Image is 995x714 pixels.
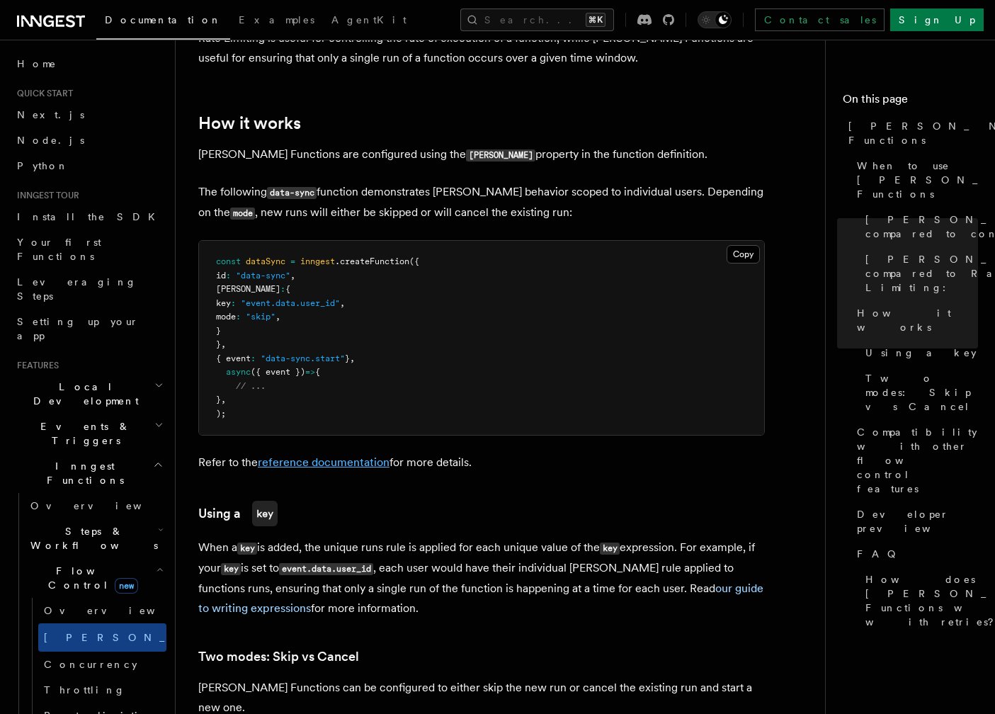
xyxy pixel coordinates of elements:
a: Setting up your app [11,309,166,348]
code: key [600,543,620,555]
span: , [290,271,295,280]
code: mode [230,208,255,220]
a: Concurrency [38,652,166,677]
a: Two modes: Skip vs Cancel [198,647,359,667]
button: Flow Controlnew [25,558,166,598]
span: Setting up your app [17,316,139,341]
span: Two modes: Skip vs Cancel [865,371,978,414]
span: , [221,339,226,349]
a: Sign Up [890,8,984,31]
span: : [236,312,241,322]
span: Events & Triggers [11,419,154,448]
span: } [345,353,350,363]
a: Install the SDK [11,204,166,229]
a: Next.js [11,102,166,127]
a: Overview [38,598,166,623]
span: } [216,395,221,404]
a: Examples [230,4,323,38]
span: Steps & Workflows [25,524,158,552]
a: How it works [198,113,301,133]
span: Overview [30,500,176,511]
code: key [252,501,278,526]
code: [PERSON_NAME] [466,149,535,161]
span: Inngest tour [11,190,79,201]
h4: On this page [843,91,978,113]
code: key [237,543,257,555]
a: AgentKit [323,4,415,38]
span: FAQ [857,547,903,561]
span: Node.js [17,135,84,146]
span: Install the SDK [17,211,164,222]
button: Inngest Functions [11,453,166,493]
a: [PERSON_NAME] compared to concurrency: [860,207,978,246]
span: Features [11,360,59,371]
span: ({ [409,256,419,266]
a: Developer preview [851,501,978,541]
a: [PERSON_NAME] Functions [843,113,978,153]
p: When a is added, the unique runs rule is applied for each unique value of the expression. For exa... [198,538,765,618]
span: { [315,367,320,377]
button: Copy [727,245,760,263]
span: = [290,256,295,266]
kbd: ⌘K [586,13,605,27]
span: Throttling [44,684,125,696]
span: Local Development [11,380,154,408]
span: ({ event }) [251,367,305,377]
span: // ... [236,381,266,391]
span: , [275,312,280,322]
span: Documentation [105,14,222,25]
span: new [115,578,138,594]
button: Toggle dark mode [698,11,732,28]
button: Events & Triggers [11,414,166,453]
p: [PERSON_NAME] Functions are configured using the property in the function definition. [198,144,765,165]
a: FAQ [851,541,978,567]
span: Flow Control [25,564,156,592]
span: Concurrency [44,659,137,670]
a: Using a key [860,340,978,365]
a: How does [PERSON_NAME] Functions work with retries? [860,567,978,635]
span: id [216,271,226,280]
a: Python [11,153,166,178]
span: ); [216,409,226,419]
span: Next.js [17,109,84,120]
span: , [340,298,345,308]
span: : [226,271,231,280]
a: Two modes: Skip vs Cancel [860,365,978,419]
span: Examples [239,14,314,25]
a: Throttling [38,677,166,703]
span: "data-sync" [236,271,290,280]
span: Using a key [865,346,977,360]
span: } [216,326,221,336]
span: Overview [44,605,190,616]
a: [PERSON_NAME] [38,623,166,652]
code: data-sync [267,187,317,199]
a: [PERSON_NAME] compared to Rate Limiting: [860,246,978,300]
span: : [231,298,236,308]
a: Documentation [96,4,230,40]
span: AgentKit [331,14,406,25]
span: Developer preview [857,507,978,535]
span: => [305,367,315,377]
a: Overview [25,493,166,518]
a: Compatibility with other flow control features [851,419,978,501]
span: } [216,339,221,349]
button: Local Development [11,374,166,414]
span: dataSync [246,256,285,266]
a: Your first Functions [11,229,166,269]
span: [PERSON_NAME] [216,284,280,294]
span: : [280,284,285,294]
code: event.data.user_id [279,563,373,575]
a: Contact sales [755,8,885,31]
p: The following function demonstrates [PERSON_NAME] behavior scoped to individual users. Depending ... [198,182,765,223]
span: { event [216,353,251,363]
span: Compatibility with other flow control features [857,425,978,496]
span: "data-sync.start" [261,353,345,363]
p: Refer to the for more details. [198,453,765,472]
span: , [221,395,226,404]
span: const [216,256,241,266]
a: How it works [851,300,978,340]
a: Home [11,51,166,76]
span: , [350,353,355,363]
p: Rate Limiting is useful for controlling the rate of execution of a function, while [PERSON_NAME] ... [198,28,765,68]
span: [PERSON_NAME] [44,632,251,643]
